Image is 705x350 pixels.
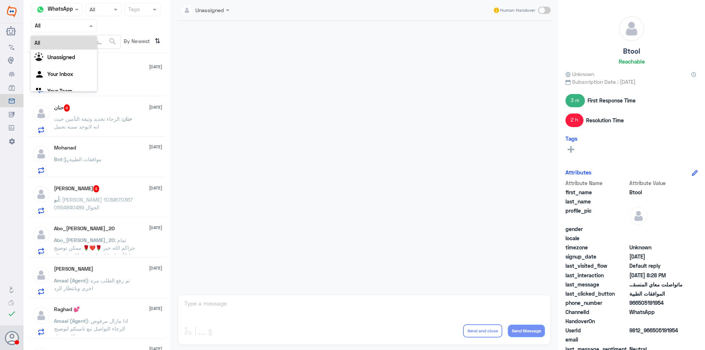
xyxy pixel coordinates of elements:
span: locale [565,234,628,242]
span: : الرجاء تجديد وثيقة التأمين حيث انه لايوجد نسبة تحمل [54,116,122,130]
span: : اذا مازال مرفوض الرجاء التواصل مع تامينكم لتوضيح والاستفسار [54,318,128,339]
h5: أبو حسان [54,185,100,192]
h5: Raghad 💕 [54,306,80,313]
img: Unassigned.svg [35,53,46,64]
span: null [629,234,683,242]
span: : موافقات الطبية [62,156,102,162]
img: defaultAdmin.png [32,225,50,244]
img: defaultAdmin.png [619,16,644,41]
span: [DATE] [149,64,162,70]
span: 9812_966505191954 [629,326,683,334]
span: 2 h [565,113,583,127]
span: 3 m [565,94,585,107]
span: Bot [54,156,62,162]
img: whatsapp.png [35,4,46,15]
span: [DATE] [149,104,162,111]
b: Your Team [47,88,72,94]
span: Unknown [629,243,683,251]
button: Send and close [463,324,502,338]
img: defaultAdmin.png [32,185,50,203]
input: Search by Name, Local etc… [31,35,120,48]
span: Resolution Time [586,116,624,124]
span: last_name [565,198,628,205]
span: phone_number [565,299,628,307]
span: Unknown [565,70,594,78]
span: [DATE] [149,265,162,271]
span: 2025-10-14T14:13:43.535Z [629,253,683,260]
span: [DATE] [149,305,162,312]
span: Attribute Value [629,179,683,187]
span: ChannelId [565,308,628,316]
span: null [629,317,683,325]
img: Widebot Logo [7,6,17,17]
span: : تم رفع الطلب مره اخرى وبانتظار الرد [54,277,130,291]
span: ماتواصلت معاي المنسقه طيب [629,281,683,288]
span: null [629,225,683,233]
span: gender [565,225,628,233]
img: defaultAdmin.png [32,306,50,325]
div: Tags [127,5,140,15]
span: last_visited_flow [565,262,628,270]
h5: Btool [623,47,640,55]
span: Human Handover [500,7,535,14]
span: email [565,336,628,343]
span: signup_date [565,253,628,260]
span: search [108,37,117,46]
span: Attribute Name [565,179,628,187]
span: UserId [565,326,628,334]
span: : [PERSON_NAME] 1039670367 الجوال 0554840489 [54,196,133,210]
span: Amaal (Agent) [54,277,88,284]
h5: Saleh [54,266,93,272]
span: First Response Time [587,97,636,104]
span: Subscription Date : [DATE] [565,78,698,86]
img: defaultAdmin.png [32,104,50,123]
span: حنان [122,116,132,122]
span: 2 [629,308,683,316]
span: HandoverOn [565,317,628,325]
h6: Tags [565,135,578,142]
h5: Abo_Abdulaziz_20 [54,225,115,232]
span: 2025-10-14T17:28:15.667Z [629,271,683,279]
span: Default reply [629,262,683,270]
span: Btool [629,188,683,196]
span: first_name [565,188,628,196]
button: Send Message [508,325,545,337]
span: أبو [54,196,59,203]
b: Unassigned [47,54,75,60]
span: timezone [565,243,628,251]
img: yourInbox.svg [35,69,46,80]
span: 4 [64,104,70,112]
b: All [35,40,40,46]
span: last_message [565,281,628,288]
span: null [629,336,683,343]
h6: Reachable [619,58,645,65]
span: By Newest [121,35,152,50]
b: Your Inbox [47,71,73,77]
span: Amaal (Agent) [54,318,88,324]
span: last_interaction [565,271,628,279]
span: Abo_[PERSON_NAME]_20 [54,237,115,243]
img: defaultAdmin.png [32,145,50,163]
span: [DATE] [149,185,162,191]
span: [DATE] [149,144,162,150]
i: check [7,309,16,318]
i: ⇅ [155,35,160,47]
img: yourTeam.svg [35,86,46,97]
img: defaultAdmin.png [629,207,648,225]
span: 966505191954 [629,299,683,307]
h5: Mohanad [54,145,76,151]
span: [DATE] [149,224,162,231]
img: defaultAdmin.png [32,266,50,284]
span: profile_pic [565,207,628,224]
button: search [108,36,117,48]
span: 4 [93,185,100,192]
h5: حنان [54,104,70,112]
span: last_clicked_button [565,290,628,297]
button: Avatar [5,331,19,345]
span: الموافقات الطبية [629,290,683,297]
h6: Attributes [565,169,592,176]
